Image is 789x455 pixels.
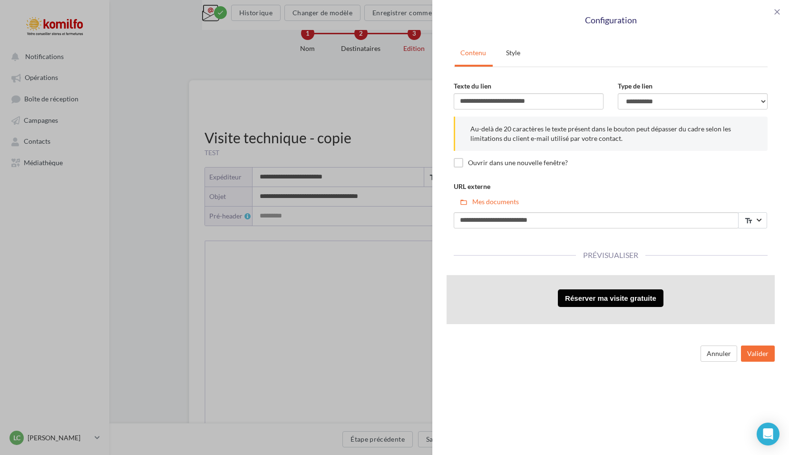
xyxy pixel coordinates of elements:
i: text_fields [744,216,753,226]
button: Annuler [701,346,737,362]
label: Texte du lien [454,81,491,91]
i: folder_open [460,198,470,206]
label: Ouvrir dans une nouvelle fenêtre? [454,158,568,168]
a: Contenu [455,41,492,65]
p: Au-delà de 20 caractères le texte présent dans le bouton peut dépasser du cadre selon les limitat... [470,124,752,143]
button: Valider [741,346,775,362]
span: Prévisualiser [576,250,645,259]
div: Open Intercom Messenger [757,423,779,445]
button: Mes documents [454,194,525,210]
div: Configuration [439,14,782,27]
label: Type de lien [618,81,653,91]
label: URL externe [454,182,490,191]
a: Réserver ma visite gratuite [565,294,656,302]
span: Select box activate [738,212,767,228]
span: close [772,7,782,17]
a: Style [495,41,532,65]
